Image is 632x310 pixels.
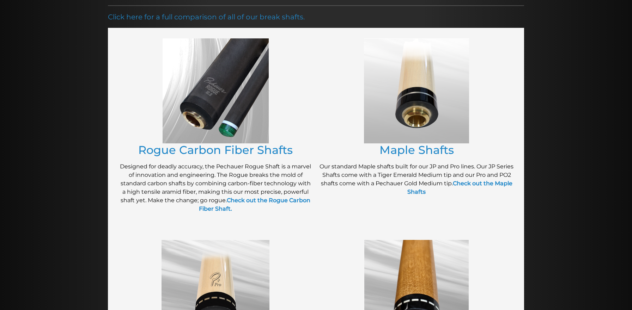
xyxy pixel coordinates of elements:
a: Check out the Maple Shafts [407,180,512,195]
p: Our standard Maple shafts built for our JP and Pro lines. Our JP Series Shafts come with a Tiger ... [320,162,513,196]
a: Click here for a full comparison of all of our break shafts. [108,13,305,21]
a: Maple Shafts [379,143,454,157]
p: Designed for deadly accuracy, the Pechauer Rogue Shaft is a marvel of innovation and engineering.... [119,162,312,213]
a: Rogue Carbon Fiber Shafts [138,143,293,157]
a: Check out the Rogue Carbon Fiber Shaft. [199,197,310,212]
